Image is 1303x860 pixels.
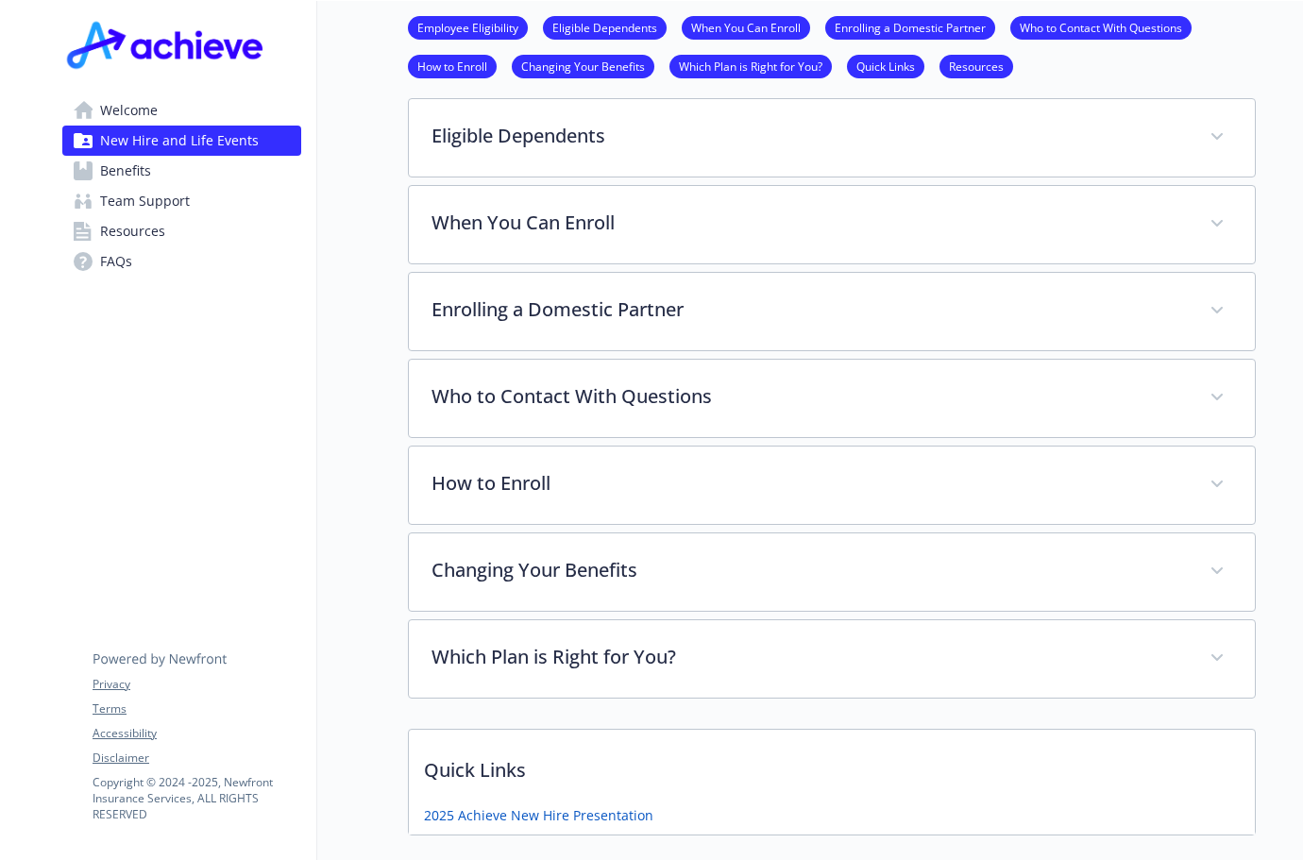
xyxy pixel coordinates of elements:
span: New Hire and Life Events [100,126,259,156]
a: Team Support [62,186,301,216]
a: Which Plan is Right for You? [669,57,832,75]
a: Welcome [62,95,301,126]
a: FAQs [62,246,301,277]
a: Privacy [93,676,300,693]
p: How to Enroll [432,469,1187,497]
p: Eligible Dependents [432,122,1187,150]
a: Disclaimer [93,750,300,767]
p: Changing Your Benefits [432,556,1187,584]
a: Quick Links [847,57,924,75]
p: Which Plan is Right for You? [432,643,1187,671]
div: When You Can Enroll [409,186,1255,263]
div: Which Plan is Right for You? [409,620,1255,698]
p: Enrolling a Domestic Partner [432,295,1187,324]
span: Team Support [100,186,190,216]
a: How to Enroll [408,57,497,75]
a: Who to Contact With Questions [1010,18,1192,36]
a: Enrolling a Domestic Partner [825,18,995,36]
div: Changing Your Benefits [409,533,1255,611]
p: Copyright © 2024 - 2025 , Newfront Insurance Services, ALL RIGHTS RESERVED [93,774,300,822]
a: Changing Your Benefits [512,57,654,75]
a: Resources [939,57,1013,75]
a: Eligible Dependents [543,18,667,36]
p: When You Can Enroll [432,209,1187,237]
p: Quick Links [409,730,1255,800]
a: 2025 Achieve New Hire Presentation [424,805,653,825]
p: Who to Contact With Questions [432,382,1187,411]
a: Accessibility [93,725,300,742]
div: Enrolling a Domestic Partner [409,273,1255,350]
a: Terms [93,700,300,717]
a: New Hire and Life Events [62,126,301,156]
a: Benefits [62,156,301,186]
span: FAQs [100,246,132,277]
span: Welcome [100,95,158,126]
div: Who to Contact With Questions [409,360,1255,437]
a: Resources [62,216,301,246]
a: Employee Eligibility [408,18,528,36]
div: How to Enroll [409,447,1255,524]
div: Eligible Dependents [409,99,1255,177]
span: Benefits [100,156,151,186]
a: When You Can Enroll [682,18,810,36]
span: Resources [100,216,165,246]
